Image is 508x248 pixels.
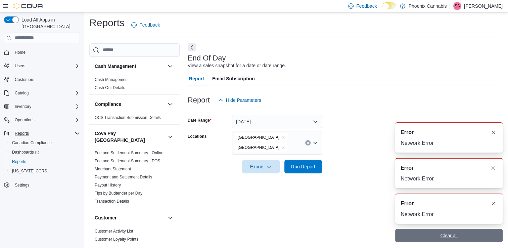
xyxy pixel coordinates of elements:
[1,102,83,111] button: Inventory
[449,2,451,10] p: |
[95,182,121,188] span: Payout History
[1,47,83,57] button: Home
[12,116,37,124] button: Operations
[95,115,161,120] a: OCS Transaction Submission Details
[15,90,29,96] span: Catalog
[95,183,121,188] a: Payout History
[7,138,83,148] button: Canadian Compliance
[12,102,80,111] span: Inventory
[12,76,37,84] a: Customers
[246,160,276,173] span: Export
[95,174,152,180] span: Payment and Settlement Details
[12,129,80,137] span: Reports
[95,199,129,204] span: Transaction Details
[212,72,255,85] span: Email Subscription
[166,214,174,222] button: Customer
[15,182,29,188] span: Settings
[12,48,80,56] span: Home
[95,175,152,179] a: Payment and Settlement Details
[281,146,285,150] button: Remove Waterloo from selection in this group
[89,16,125,30] h1: Reports
[95,167,131,171] a: Merchant Statement
[232,115,322,128] button: [DATE]
[166,100,174,108] button: Compliance
[305,140,311,146] button: Clear input
[12,75,80,84] span: Customers
[95,77,129,82] a: Cash Management
[189,72,204,85] span: Report
[12,129,32,137] button: Reports
[95,63,136,70] h3: Cash Management
[15,104,31,109] span: Inventory
[489,200,497,208] button: Dismiss toast
[7,148,83,157] a: Dashboards
[1,115,83,125] button: Operations
[95,130,165,143] button: Cova Pay [GEOGRAPHIC_DATA]
[89,114,180,124] div: Compliance
[489,128,497,136] button: Dismiss toast
[401,128,414,136] span: Error
[95,199,129,204] a: Transaction Details
[9,167,80,175] span: Washington CCRS
[95,166,131,172] span: Merchant Statement
[129,18,163,32] a: Feedback
[401,200,497,208] div: Notification
[235,144,288,151] span: Waterloo
[12,180,80,189] span: Settings
[464,2,503,10] p: [PERSON_NAME]
[401,128,497,136] div: Notification
[7,157,83,166] button: Reports
[1,75,83,84] button: Customers
[95,214,117,221] h3: Customer
[188,118,212,123] label: Date Range
[453,2,461,10] div: Sam Abdallah
[313,140,318,146] button: Open list of options
[12,102,34,111] button: Inventory
[95,191,142,196] a: Tips by Budtender per Day
[166,62,174,70] button: Cash Management
[12,181,32,189] a: Settings
[401,164,414,172] span: Error
[95,214,165,221] button: Customer
[356,3,377,9] span: Feedback
[455,2,460,10] span: SA
[95,85,125,90] a: Cash Out Details
[12,168,47,174] span: [US_STATE] CCRS
[188,43,196,51] button: Next
[95,159,160,163] a: Fee and Settlement Summary - POS
[95,63,165,70] button: Cash Management
[401,200,414,208] span: Error
[409,2,447,10] p: Phoenix Cannabis
[95,151,164,155] a: Fee and Settlement Summary - Online
[238,144,280,151] span: [GEOGRAPHIC_DATA]
[9,167,50,175] a: [US_STATE] CCRS
[15,117,35,123] span: Operations
[12,116,80,124] span: Operations
[89,149,180,208] div: Cova Pay [GEOGRAPHIC_DATA]
[12,150,39,155] span: Dashboards
[401,139,497,147] div: Network Error
[95,237,138,242] a: Customer Loyalty Points
[4,45,80,207] nav: Complex example
[13,3,44,9] img: Cova
[1,61,83,71] button: Users
[139,22,160,28] span: Feedback
[9,139,80,147] span: Canadian Compliance
[188,62,286,69] div: View a sales snapshot for a date or date range.
[188,134,207,139] label: Locations
[395,229,503,242] button: Clear all toast notifications
[95,158,160,164] span: Fee and Settlement Summary - POS
[7,166,83,176] button: [US_STATE] CCRS
[9,158,80,166] span: Reports
[166,133,174,141] button: Cova Pay [GEOGRAPHIC_DATA]
[382,2,397,9] input: Dark Mode
[15,50,26,55] span: Home
[9,148,42,156] a: Dashboards
[291,163,315,170] span: Run Report
[95,229,133,234] a: Customer Activity List
[242,160,280,173] button: Export
[95,101,165,108] button: Compliance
